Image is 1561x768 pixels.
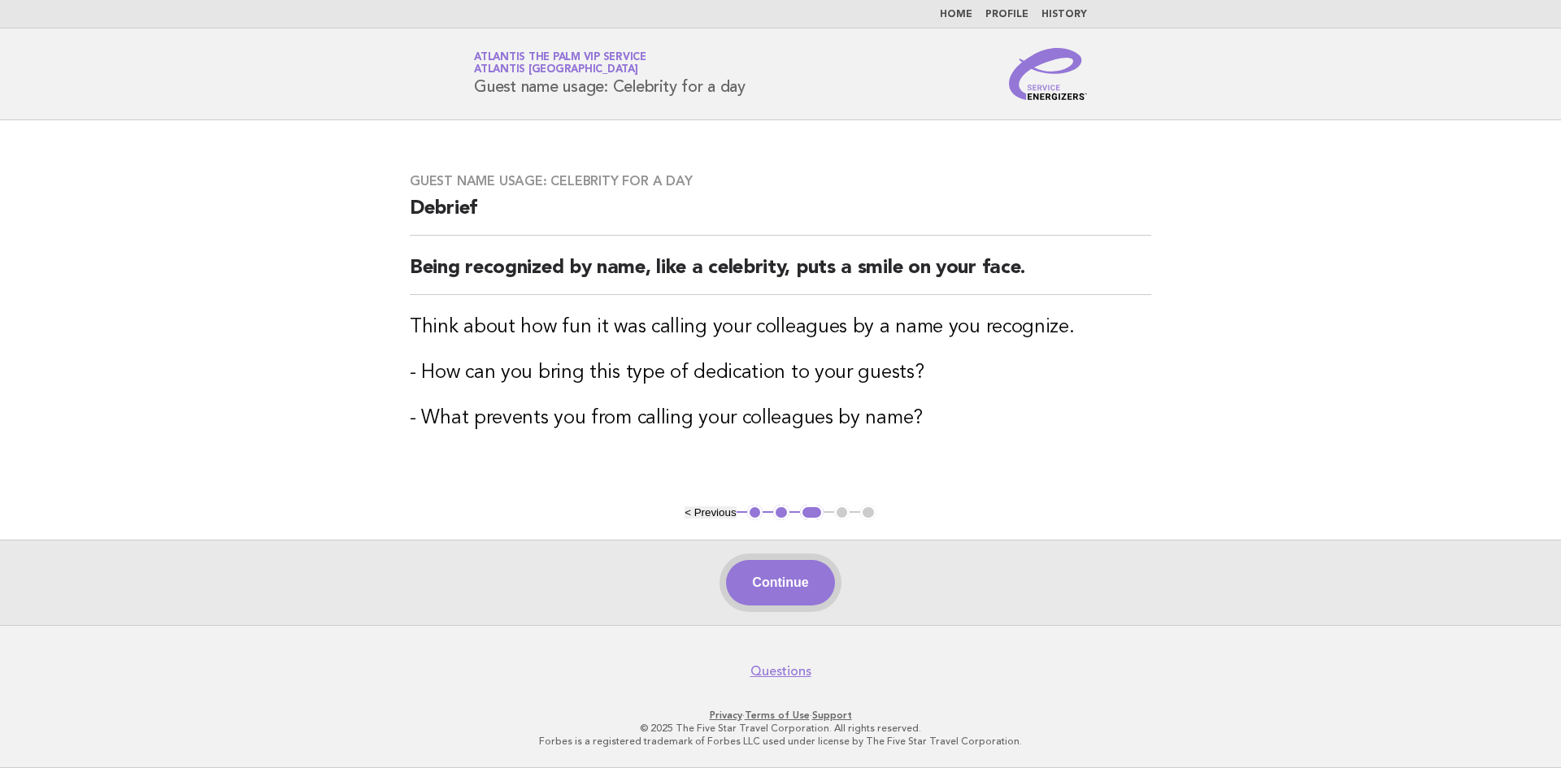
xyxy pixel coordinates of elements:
a: Atlantis The Palm VIP ServiceAtlantis [GEOGRAPHIC_DATA] [474,52,646,75]
button: 2 [773,505,789,521]
p: Forbes is a registered trademark of Forbes LLC used under license by The Five Star Travel Corpora... [283,735,1278,748]
button: Continue [726,560,834,605]
button: 1 [747,505,763,521]
p: · · [283,709,1278,722]
a: Home [940,10,972,20]
a: History [1041,10,1087,20]
button: < Previous [685,506,736,519]
span: Atlantis [GEOGRAPHIC_DATA] [474,65,638,76]
a: Questions [750,663,811,679]
button: 3 [800,505,824,521]
a: Profile [985,10,1028,20]
h3: - How can you bring this type of dedication to your guests? [410,360,1151,386]
a: Terms of Use [745,709,810,721]
h2: Being recognized by name, like a celebrity, puts a smile on your face. [410,255,1151,295]
a: Support [812,709,852,721]
img: Service Energizers [1009,48,1087,100]
h1: Guest name usage: Celebrity for a day [474,53,746,95]
p: © 2025 The Five Star Travel Corporation. All rights reserved. [283,722,1278,735]
h2: Debrief [410,196,1151,236]
h3: Guest name usage: Celebrity for a day [410,173,1151,189]
a: Privacy [710,709,742,721]
h3: - What prevents you from calling your colleagues by name? [410,406,1151,432]
h3: Think about how fun it was calling your colleagues by a name you recognize. [410,315,1151,341]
